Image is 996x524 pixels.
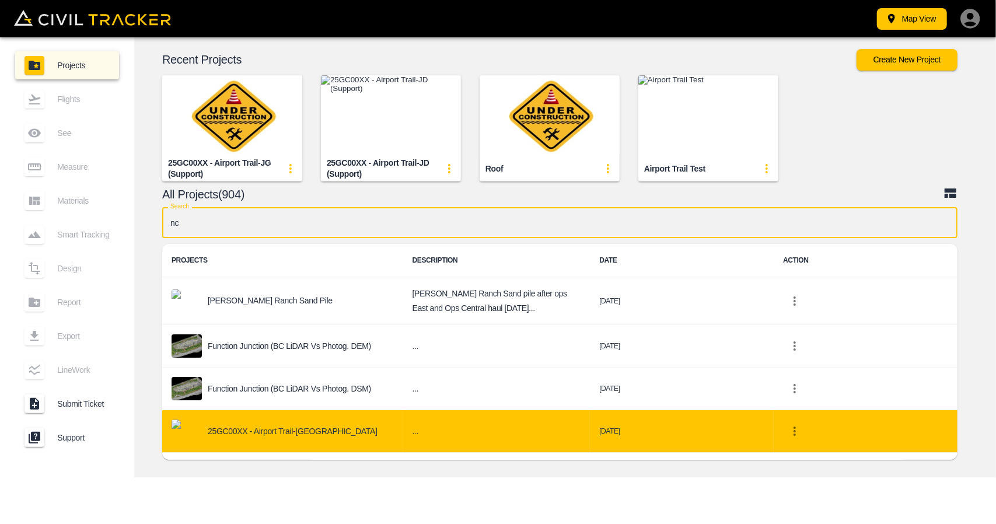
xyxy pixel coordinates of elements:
[208,384,371,393] p: Function Junction (BC LiDAR vs Photog. DSM)
[327,158,438,179] div: 25GC00XX - Airport Trail-JD (Support)
[413,424,581,439] h6: ...
[208,296,333,305] p: [PERSON_NAME] Ranch Sand pile
[590,277,774,325] td: [DATE]
[14,10,171,26] img: Civil Tracker
[172,289,202,313] img: project-image
[208,427,378,436] p: 25GC00XX - Airport Trail-[GEOGRAPHIC_DATA]
[590,410,774,453] td: [DATE]
[15,390,119,418] a: Submit Ticket
[413,339,581,354] h6: ...
[162,75,302,157] img: 25GC00XX - Airport Trail-JG (Support)
[168,158,279,179] div: 25GC00XX - Airport Trail-JG (Support)
[590,325,774,368] td: [DATE]
[279,157,302,180] button: update-card-details
[162,190,943,199] p: All Projects(904)
[755,157,778,180] button: update-card-details
[596,157,620,180] button: update-card-details
[208,341,371,351] p: Function Junction (BC LiDAR vs Photog. DEM)
[590,368,774,410] td: [DATE]
[15,51,119,79] a: Projects
[590,244,774,277] th: DATE
[172,420,202,443] img: project-image
[172,334,202,358] img: project-image
[638,75,778,157] img: Airport Trail Test
[172,377,202,400] img: project-image
[403,244,590,277] th: DESCRIPTION
[57,433,110,442] span: Support
[15,424,119,452] a: Support
[774,244,957,277] th: ACTION
[57,61,110,70] span: Projects
[590,453,774,495] td: [DATE]
[162,244,403,277] th: PROJECTS
[485,163,504,174] div: Roof
[877,8,947,30] button: Map View
[162,55,857,64] p: Recent Projects
[480,75,620,157] img: Roof
[413,382,581,396] h6: ...
[644,163,705,174] div: Airport Trail Test
[57,399,110,408] span: Submit Ticket
[413,287,581,315] h6: Adams Ranch Sand pile after ops East and Ops Central haul September 12,2025
[321,75,461,157] img: 25GC00XX - Airport Trail-JD (Support)
[438,157,461,180] button: update-card-details
[857,49,957,71] button: Create New Project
